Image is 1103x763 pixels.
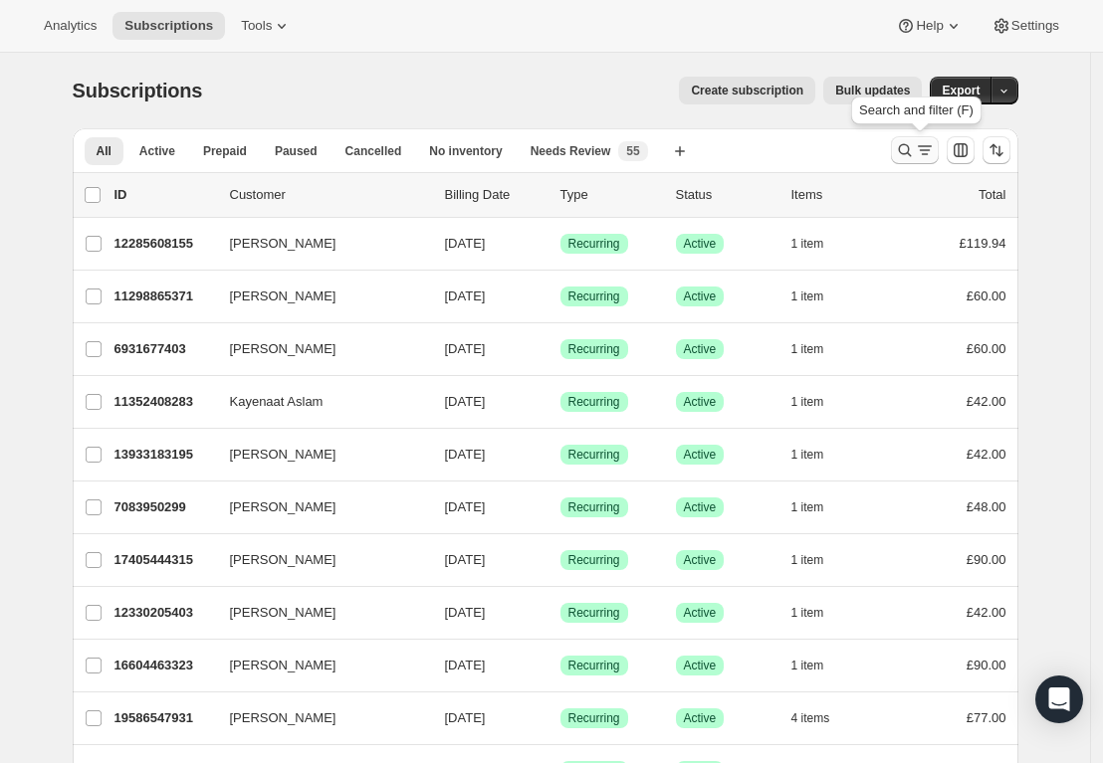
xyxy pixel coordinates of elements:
div: 16604463323[PERSON_NAME][DATE]SuccessRecurringSuccessActive1 item£90.00 [114,652,1006,679]
span: Cancelled [345,143,402,159]
span: Active [684,394,717,410]
button: Sort the results [983,136,1010,164]
span: [DATE] [445,447,486,462]
button: 4 items [791,704,852,732]
span: Paused [275,143,318,159]
span: [DATE] [445,658,486,672]
button: [PERSON_NAME] [218,650,417,681]
button: [PERSON_NAME] [218,228,417,260]
span: Analytics [44,18,97,34]
span: 1 item [791,658,824,673]
span: Bulk updates [835,83,910,98]
span: Active [684,658,717,673]
p: 7083950299 [114,497,214,517]
span: Active [684,447,717,463]
span: Recurring [568,447,620,463]
span: [DATE] [445,605,486,620]
span: Active [684,236,717,252]
span: [PERSON_NAME] [230,603,336,623]
button: 1 item [791,230,846,258]
button: Subscriptions [112,12,225,40]
button: [PERSON_NAME] [218,439,417,471]
span: [PERSON_NAME] [230,656,336,675]
p: 11298865371 [114,286,214,306]
span: [DATE] [445,341,486,356]
button: Create subscription [679,77,815,104]
button: Analytics [32,12,109,40]
p: 12285608155 [114,234,214,254]
span: All [97,143,111,159]
span: Help [916,18,943,34]
span: [PERSON_NAME] [230,286,336,306]
div: 6931677403[PERSON_NAME][DATE]SuccessRecurringSuccessActive1 item£60.00 [114,335,1006,363]
div: 17405444315[PERSON_NAME][DATE]SuccessRecurringSuccessActive1 item£90.00 [114,546,1006,574]
button: Search and filter results [891,136,939,164]
span: 1 item [791,394,824,410]
button: [PERSON_NAME] [218,544,417,576]
span: Recurring [568,552,620,568]
span: Recurring [568,236,620,252]
span: [DATE] [445,394,486,409]
span: [DATE] [445,288,486,303]
span: Active [684,710,717,726]
span: Active [684,499,717,515]
button: [PERSON_NAME] [218,702,417,734]
span: 1 item [791,499,824,515]
div: 11298865371[PERSON_NAME][DATE]SuccessRecurringSuccessActive1 item£60.00 [114,283,1006,310]
span: 1 item [791,552,824,568]
span: £90.00 [967,658,1006,672]
p: 19586547931 [114,708,214,728]
button: 1 item [791,599,846,627]
div: 11352408283Kayenaat Aslam[DATE]SuccessRecurringSuccessActive1 item£42.00 [114,388,1006,416]
button: 1 item [791,283,846,310]
span: Prepaid [203,143,247,159]
p: Customer [230,185,429,205]
div: 12285608155[PERSON_NAME][DATE]SuccessRecurringSuccessActive1 item£119.94 [114,230,1006,258]
button: [PERSON_NAME] [218,281,417,312]
div: Type [560,185,660,205]
button: Customize table column order and visibility [947,136,975,164]
button: 1 item [791,652,846,679]
span: 1 item [791,605,824,621]
button: Kayenaat Aslam [218,386,417,418]
span: Export [942,83,980,98]
span: Subscriptions [124,18,213,34]
span: Recurring [568,658,620,673]
p: 11352408283 [114,392,214,412]
div: 19586547931[PERSON_NAME][DATE]SuccessRecurringSuccessActive4 items£77.00 [114,704,1006,732]
span: [PERSON_NAME] [230,550,336,570]
span: Recurring [568,394,620,410]
div: 7083950299[PERSON_NAME][DATE]SuccessRecurringSuccessActive1 item£48.00 [114,493,1006,521]
div: 12330205403[PERSON_NAME][DATE]SuccessRecurringSuccessActive1 item£42.00 [114,599,1006,627]
span: £119.94 [960,236,1006,251]
div: 13933183195[PERSON_NAME][DATE]SuccessRecurringSuccessActive1 item£42.00 [114,441,1006,469]
button: 1 item [791,441,846,469]
button: 1 item [791,546,846,574]
span: £42.00 [967,605,1006,620]
span: Active [684,605,717,621]
p: 16604463323 [114,656,214,675]
div: Open Intercom Messenger [1035,675,1083,723]
span: [PERSON_NAME] [230,497,336,517]
span: Settings [1011,18,1059,34]
span: Subscriptions [73,80,203,101]
span: £60.00 [967,341,1006,356]
button: 1 item [791,335,846,363]
span: [PERSON_NAME] [230,445,336,465]
span: Recurring [568,605,620,621]
span: [DATE] [445,552,486,567]
span: Recurring [568,288,620,304]
span: £48.00 [967,499,1006,514]
span: [DATE] [445,499,486,514]
span: 1 item [791,447,824,463]
span: [DATE] [445,236,486,251]
span: Active [684,552,717,568]
span: Active [139,143,175,159]
span: Create subscription [691,83,803,98]
div: IDCustomerBilling DateTypeStatusItemsTotal [114,185,1006,205]
span: [PERSON_NAME] [230,339,336,359]
span: Active [684,341,717,357]
span: £60.00 [967,288,1006,303]
span: [PERSON_NAME] [230,234,336,254]
button: [PERSON_NAME] [218,597,417,629]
